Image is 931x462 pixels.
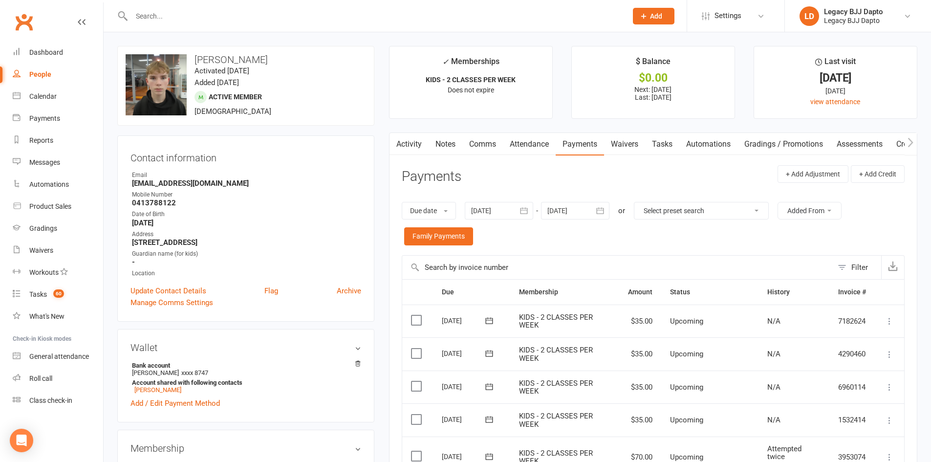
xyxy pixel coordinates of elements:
span: xxxx 8747 [181,369,208,376]
h3: Membership [130,443,361,454]
div: [DATE] [763,86,908,96]
a: Flag [264,285,278,297]
td: 4290460 [829,337,875,371]
td: $35.00 [619,403,661,437]
a: [PERSON_NAME] [134,386,181,394]
span: [DEMOGRAPHIC_DATA] [195,107,271,116]
i: ✓ [442,57,449,66]
img: image1753170129.png [126,54,187,115]
a: Attendance [503,133,556,155]
div: General attendance [29,352,89,360]
div: Legacy BJJ Dapto [824,7,883,16]
a: General attendance kiosk mode [13,346,103,368]
div: Dashboard [29,48,63,56]
strong: Bank account [132,362,356,369]
button: + Add Adjustment [778,165,848,183]
span: 60 [53,289,64,298]
span: KIDS - 2 CLASSES PER WEEK [519,379,593,396]
td: $35.00 [619,337,661,371]
strong: Account shared with following contacts [132,379,356,386]
div: [DATE] [442,346,487,361]
span: KIDS - 2 CLASSES PER WEEK [519,346,593,363]
span: Attempted twice [767,444,801,462]
input: Search... [129,9,620,23]
div: Class check-in [29,396,72,404]
a: Manage Comms Settings [130,297,213,308]
a: Notes [429,133,462,155]
p: Next: [DATE] Last: [DATE] [581,86,726,101]
a: Roll call [13,368,103,390]
button: Add [633,8,674,24]
span: KIDS - 2 CLASSES PER WEEK [519,412,593,429]
a: Tasks 60 [13,284,103,306]
div: Legacy BJJ Dapto [824,16,883,25]
a: Assessments [830,133,889,155]
div: Gradings [29,224,57,232]
th: Invoice # [829,280,875,305]
span: Active member [209,93,262,101]
div: or [618,205,625,217]
span: Does not expire [448,86,494,94]
div: What's New [29,312,65,320]
a: Gradings / Promotions [737,133,830,155]
td: 6960114 [829,371,875,404]
a: Class kiosk mode [13,390,103,412]
th: History [758,280,829,305]
td: 7182624 [829,305,875,338]
div: Email [132,171,361,180]
a: Payments [13,108,103,130]
h3: Contact information [130,149,361,163]
th: Status [661,280,758,305]
button: Added From [778,202,842,220]
a: Archive [337,285,361,297]
div: Memberships [442,55,499,73]
a: Workouts [13,262,103,284]
a: People [13,64,103,86]
a: Clubworx [12,10,36,34]
h3: Wallet [130,342,361,353]
div: LD [800,6,819,26]
div: Payments [29,114,60,122]
a: Payments [556,133,604,155]
strong: 0413788122 [132,198,361,207]
li: [PERSON_NAME] [130,360,361,395]
span: Upcoming [670,453,703,462]
div: Location [132,269,361,278]
strong: [EMAIL_ADDRESS][DOMAIN_NAME] [132,179,361,188]
div: [DATE] [442,379,487,394]
div: [DATE] [442,412,487,427]
div: Last visit [815,55,856,73]
a: Waivers [604,133,645,155]
span: Upcoming [670,416,703,424]
a: Product Sales [13,196,103,218]
strong: KIDS - 2 CLASSES PER WEEK [426,76,516,84]
div: Tasks [29,290,47,298]
th: Membership [510,280,619,305]
td: $35.00 [619,305,661,338]
div: Guardian name (for kids) [132,249,361,259]
th: Amount [619,280,661,305]
span: N/A [767,350,780,358]
div: Reports [29,136,53,144]
div: Messages [29,158,60,166]
h3: Payments [402,169,461,184]
input: Search by invoice number [402,256,833,279]
strong: [DATE] [132,219,361,227]
a: Reports [13,130,103,152]
a: Family Payments [404,227,473,245]
a: Automations [679,133,737,155]
div: Address [132,230,361,239]
span: Add [650,12,662,20]
div: Date of Birth [132,210,361,219]
div: Product Sales [29,202,71,210]
time: Activated [DATE] [195,66,249,75]
a: Dashboard [13,42,103,64]
span: N/A [767,383,780,392]
a: What's New [13,306,103,328]
button: + Add Credit [851,165,905,183]
div: Roll call [29,374,52,382]
a: Comms [462,133,503,155]
a: Tasks [645,133,679,155]
td: $35.00 [619,371,661,404]
div: Filter [851,262,868,273]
